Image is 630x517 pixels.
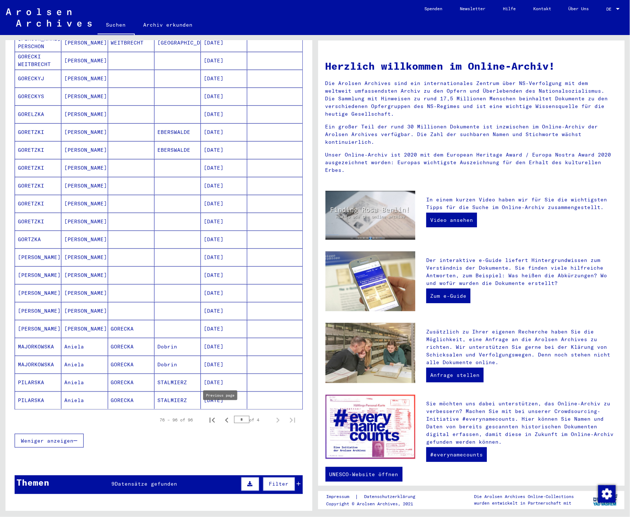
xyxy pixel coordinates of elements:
[201,177,247,194] mat-cell: [DATE]
[325,323,415,383] img: inquiries.jpg
[15,302,61,320] mat-cell: [PERSON_NAME]
[426,368,484,382] a: Anfrage stellen
[607,7,615,12] span: DE
[15,320,61,337] mat-cell: [PERSON_NAME]
[61,231,108,248] mat-cell: [PERSON_NAME]
[325,251,415,312] img: eguide.jpg
[108,320,154,337] mat-cell: GORECKA
[201,159,247,177] mat-cell: [DATE]
[15,284,61,302] mat-cell: [PERSON_NAME]
[61,88,108,105] mat-cell: [PERSON_NAME]
[201,391,247,409] mat-cell: [DATE]
[108,34,154,51] mat-cell: WEITBRECHT
[108,391,154,409] mat-cell: GORECKA
[201,141,247,159] mat-cell: [DATE]
[285,413,300,427] button: Last page
[201,320,247,337] mat-cell: [DATE]
[426,289,470,303] a: Zum e-Guide
[160,417,193,423] div: 76 – 96 of 96
[474,500,574,506] p: wurden entwickelt in Partnerschaft mit
[61,52,108,69] mat-cell: [PERSON_NAME]
[327,493,424,501] div: |
[16,476,49,489] div: Themen
[325,58,618,74] h1: Herzlich willkommen im Online-Archiv!
[61,105,108,123] mat-cell: [PERSON_NAME]
[426,213,477,227] a: Video ansehen
[15,391,61,409] mat-cell: PILARSKA
[61,123,108,141] mat-cell: [PERSON_NAME]
[201,52,247,69] mat-cell: [DATE]
[263,477,295,491] button: Filter
[61,141,108,159] mat-cell: [PERSON_NAME]
[598,485,615,502] div: Zustimmung ändern
[154,338,201,355] mat-cell: Dobrin
[426,256,617,287] p: Der interaktive e-Guide liefert Hintergrundwissen zum Verständnis der Dokumente. Sie finden viele...
[108,338,154,355] mat-cell: GORECKA
[592,491,619,509] img: yv_logo.png
[15,105,61,123] mat-cell: GORELZKA
[201,266,247,284] mat-cell: [DATE]
[61,266,108,284] mat-cell: [PERSON_NAME]
[61,284,108,302] mat-cell: [PERSON_NAME]
[201,248,247,266] mat-cell: [DATE]
[426,400,617,446] p: Sie möchten uns dabei unterstützen, das Online-Archiv zu verbessern? Machen Sie mit bei unserer C...
[154,34,201,51] mat-cell: [GEOGRAPHIC_DATA]
[325,395,415,459] img: enc.jpg
[15,88,61,105] mat-cell: GORECKYS
[61,391,108,409] mat-cell: Aniela
[108,356,154,373] mat-cell: GORECKA
[61,34,108,51] mat-cell: [PERSON_NAME]
[15,70,61,87] mat-cell: GORECKYJ
[201,195,247,212] mat-cell: [DATE]
[15,141,61,159] mat-cell: GORETZKI
[201,105,247,123] mat-cell: [DATE]
[201,213,247,230] mat-cell: [DATE]
[201,284,247,302] mat-cell: [DATE]
[61,70,108,87] mat-cell: [PERSON_NAME]
[201,302,247,320] mat-cell: [DATE]
[474,493,574,500] p: Die Arolsen Archives Online-Collections
[327,493,355,501] a: Impressum
[201,356,247,373] mat-cell: [DATE]
[61,374,108,391] mat-cell: Aniela
[325,123,618,146] p: Ein großer Teil der rund 30 Millionen Dokumente ist inzwischen im Online-Archiv der Arolsen Archi...
[154,391,201,409] mat-cell: STALMIERZ
[325,151,618,174] p: Unser Online-Archiv ist 2020 mit dem European Heritage Award / Europa Nostra Award 2020 ausgezeic...
[61,213,108,230] mat-cell: [PERSON_NAME]
[234,416,271,423] div: of 4
[15,52,61,69] mat-cell: GORECKI WEITBRECHT
[154,356,201,373] mat-cell: Dobrin
[61,195,108,212] mat-cell: [PERSON_NAME]
[598,485,616,503] img: Zustimmung ändern
[325,80,618,118] p: Die Arolsen Archives sind ein internationales Zentrum über NS-Verfolgung mit dem weltweit umfasse...
[61,320,108,337] mat-cell: [PERSON_NAME]
[61,159,108,177] mat-cell: [PERSON_NAME]
[21,437,73,444] span: Weniger anzeigen
[15,195,61,212] mat-cell: GORETZKI
[154,374,201,391] mat-cell: STALMIERZ
[327,501,424,507] p: Copyright © Arolsen Archives, 2021
[154,123,201,141] mat-cell: EBERSWALDE
[426,447,487,462] a: #everynamecounts
[108,374,154,391] mat-cell: GORECKA
[426,196,617,211] p: In einem kurzen Video haben wir für Sie die wichtigsten Tipps für die Suche im Online-Archiv zusa...
[325,191,415,240] img: video.jpg
[15,159,61,177] mat-cell: GORETZKI
[15,248,61,266] mat-cell: [PERSON_NAME]
[15,231,61,248] mat-cell: GORTZKA
[15,374,61,391] mat-cell: PILARSKA
[201,374,247,391] mat-cell: [DATE]
[271,413,285,427] button: Next page
[15,338,61,355] mat-cell: MAJORKOWSKA
[61,356,108,373] mat-cell: Aniela
[325,467,402,482] a: UNESCO-Website öffnen
[15,34,61,51] mat-cell: [PERSON_NAME] PERSCHON
[61,177,108,194] mat-cell: [PERSON_NAME]
[201,338,247,355] mat-cell: [DATE]
[61,338,108,355] mat-cell: Aniela
[201,34,247,51] mat-cell: [DATE]
[15,434,84,448] button: Weniger anzeigen
[61,248,108,266] mat-cell: [PERSON_NAME]
[15,123,61,141] mat-cell: GORETZKI
[219,413,234,427] button: Previous page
